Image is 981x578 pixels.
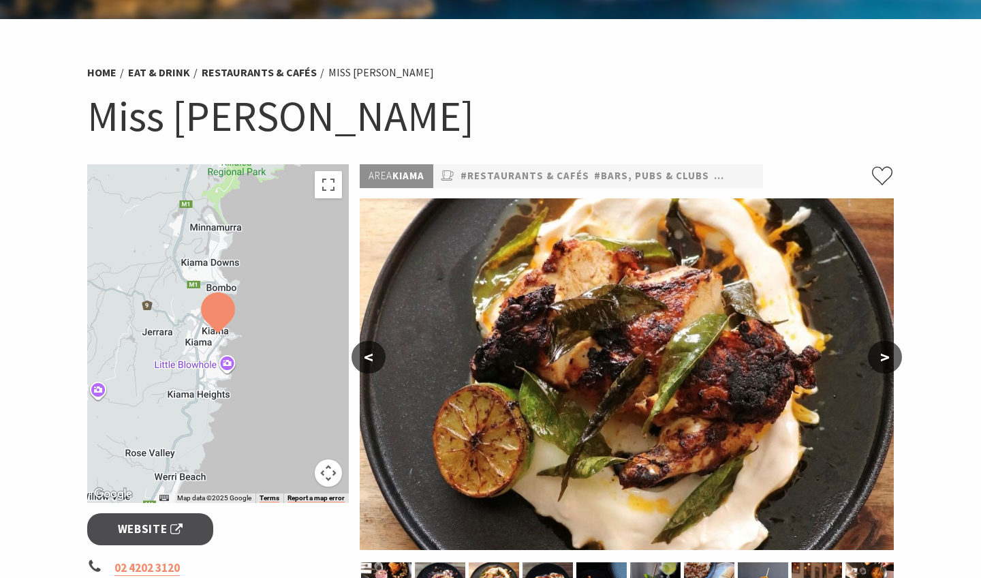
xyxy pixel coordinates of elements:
[594,168,709,185] a: #Bars, Pubs & Clubs
[287,494,345,502] a: Report a map error
[369,169,392,182] span: Area
[868,341,902,374] button: >
[87,65,116,80] a: Home
[118,520,183,538] span: Website
[91,485,136,503] img: Google
[177,494,251,502] span: Map data ©2025 Google
[87,89,894,144] h1: Miss [PERSON_NAME]
[128,65,190,80] a: Eat & Drink
[352,341,386,374] button: <
[315,459,342,487] button: Map camera controls
[202,65,317,80] a: Restaurants & Cafés
[159,493,169,503] button: Keyboard shortcuts
[260,494,279,502] a: Terms (opens in new tab)
[461,168,589,185] a: #Restaurants & Cafés
[91,485,136,503] a: Click to see this area on Google Maps
[87,513,213,545] a: Website
[315,171,342,198] button: Toggle fullscreen view
[114,560,180,576] a: 02 4202 3120
[328,64,434,82] li: Miss [PERSON_NAME]
[360,164,433,188] p: Kiama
